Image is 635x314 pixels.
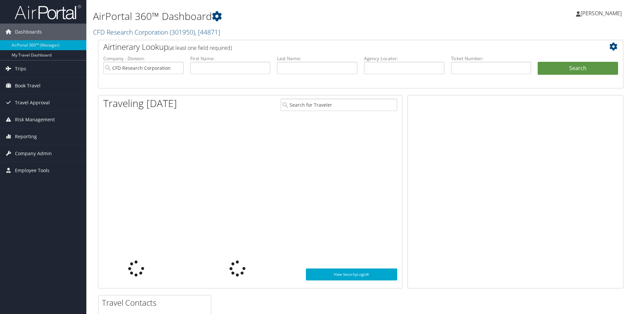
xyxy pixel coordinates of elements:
[364,55,444,62] label: Agency Locator:
[15,77,41,94] span: Book Travel
[15,4,81,20] img: airportal-logo.png
[15,60,26,77] span: Trips
[306,268,397,280] a: View SecurityLogic®
[576,3,628,23] a: [PERSON_NAME]
[451,55,531,62] label: Ticket Number:
[93,9,450,23] h1: AirPortal 360™ Dashboard
[103,55,184,62] label: Company - Division:
[15,24,42,40] span: Dashboards
[15,162,49,179] span: Employee Tools
[93,28,220,37] a: CFD Research Corporation
[15,128,37,145] span: Reporting
[170,28,195,37] span: ( 301950 )
[15,94,50,111] span: Travel Approval
[168,44,232,52] span: (at least one field required)
[15,111,55,128] span: Risk Management
[281,99,397,111] input: Search for Traveler
[277,55,357,62] label: Last Name:
[102,297,211,308] h2: Travel Contacts
[103,41,574,52] h2: Airtinerary Lookup
[103,96,177,110] h1: Traveling [DATE]
[581,10,622,17] span: [PERSON_NAME]
[538,62,618,75] button: Search
[15,145,52,162] span: Company Admin
[190,55,271,62] label: First Name:
[195,28,220,37] span: , [ 44871 ]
